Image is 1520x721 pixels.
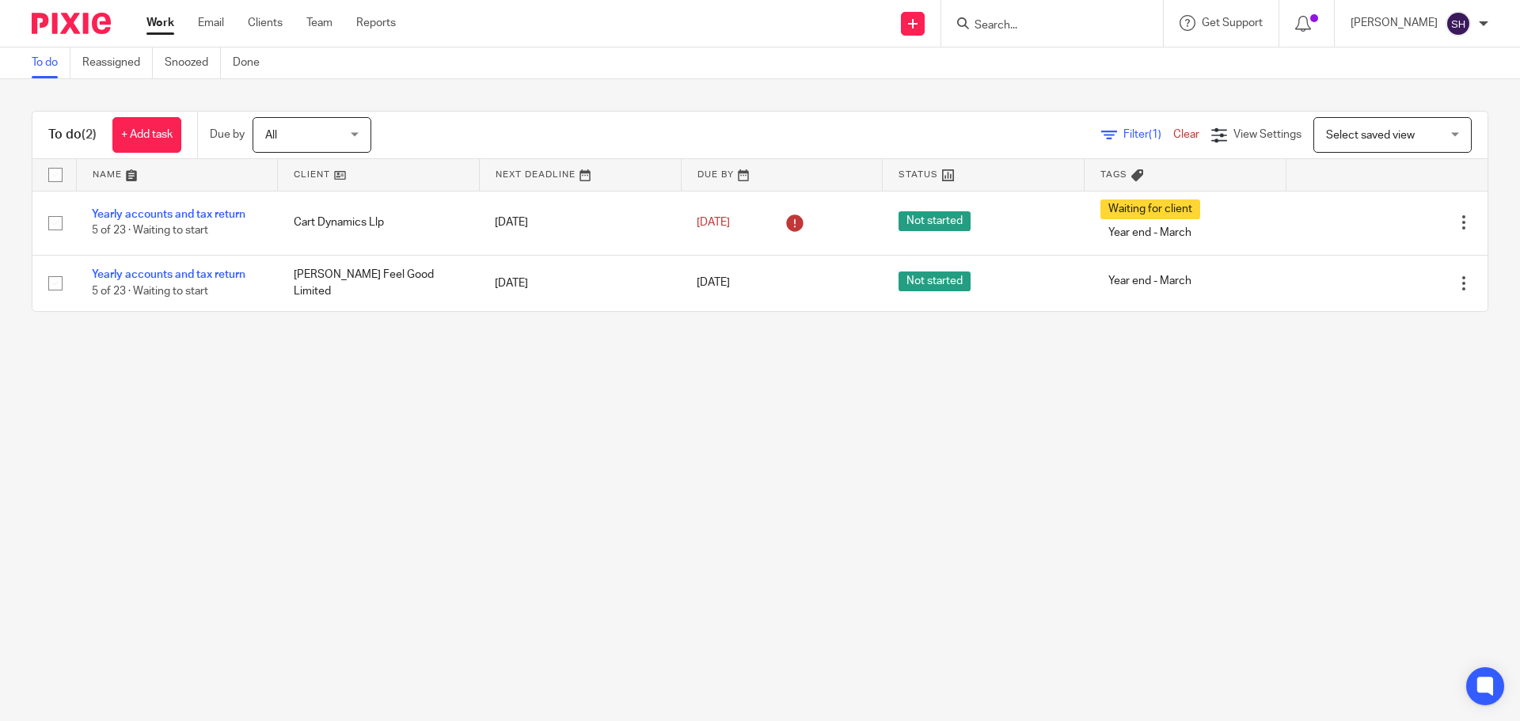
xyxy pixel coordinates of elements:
span: (2) [82,128,97,141]
span: View Settings [1233,129,1301,140]
a: Reassigned [82,47,153,78]
span: 5 of 23 · Waiting to start [92,226,208,237]
span: 5 of 23 · Waiting to start [92,286,208,297]
img: Pixie [32,13,111,34]
td: [DATE] [479,191,681,255]
a: Team [306,15,332,31]
a: Reports [356,15,396,31]
span: [DATE] [697,217,730,228]
span: Waiting for client [1100,199,1200,219]
a: Email [198,15,224,31]
span: Tags [1100,170,1127,179]
p: [PERSON_NAME] [1351,15,1438,31]
a: To do [32,47,70,78]
td: [DATE] [479,255,681,311]
span: (1) [1149,129,1161,140]
span: Select saved view [1326,130,1415,141]
a: Clients [248,15,283,31]
input: Search [973,19,1115,33]
a: Snoozed [165,47,221,78]
span: [DATE] [697,278,730,289]
p: Due by [210,127,245,142]
a: Work [146,15,174,31]
span: Not started [899,211,971,231]
td: Cart Dynamics Llp [278,191,480,255]
td: [PERSON_NAME] Feel Good Limited [278,255,480,311]
a: Done [233,47,272,78]
span: Not started [899,271,971,291]
span: Year end - March [1100,271,1199,291]
h1: To do [48,127,97,143]
a: + Add task [112,117,181,153]
a: Clear [1173,129,1199,140]
a: Yearly accounts and tax return [92,269,245,280]
span: Get Support [1202,17,1263,28]
img: svg%3E [1446,11,1471,36]
span: Filter [1123,129,1173,140]
span: Year end - March [1100,223,1199,243]
a: Yearly accounts and tax return [92,209,245,220]
span: All [265,130,277,141]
